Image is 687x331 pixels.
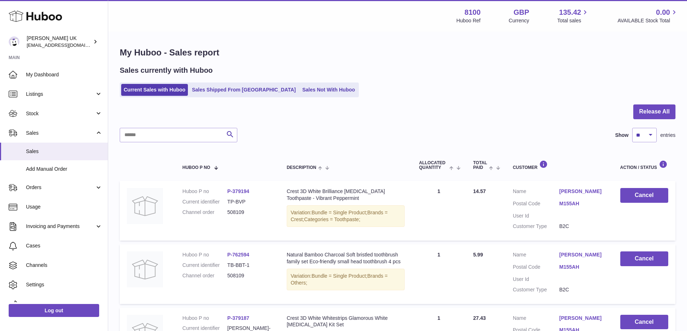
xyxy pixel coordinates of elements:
[182,251,228,258] dt: Huboo P no
[620,160,668,170] div: Action / Status
[513,315,559,323] dt: Name
[473,188,486,194] span: 14.57
[227,198,272,205] dd: TP-BVP
[656,8,670,17] span: 0.00
[620,251,668,266] button: Cancel
[513,200,559,209] dt: Postal Code
[26,223,95,230] span: Invoicing and Payments
[660,132,675,139] span: entries
[182,315,228,322] dt: Huboo P no
[620,188,668,203] button: Cancel
[9,36,19,47] img: emotion88hk@gmail.com
[617,8,678,24] a: 0.00 AVAILABLE Stock Total
[473,315,486,321] span: 27.43
[182,272,228,279] dt: Channel order
[227,209,272,216] dd: 508109
[227,262,272,269] dd: TB-BBT-1
[513,286,559,293] dt: Customer Type
[557,8,589,24] a: 135.42 Total sales
[473,161,487,170] span: Total paid
[412,244,466,304] td: 1
[26,148,102,155] span: Sales
[26,130,95,137] span: Sales
[419,161,448,170] span: ALLOCATED Quantity
[513,264,559,272] dt: Postal Code
[513,160,606,170] div: Customer
[27,42,106,48] span: [EMAIL_ADDRESS][DOMAIN_NAME]
[559,8,581,17] span: 135.42
[26,242,102,249] span: Cases
[412,181,466,241] td: 1
[287,251,405,265] div: Natural Bamboo Charcoal Soft bristled toothbrush family set Eco-friendly small head toothbrush 4 pcs
[457,17,481,24] div: Huboo Ref
[513,223,559,230] dt: Customer Type
[559,264,606,270] a: M155AH
[559,188,606,195] a: [PERSON_NAME]
[121,84,188,96] a: Current Sales with Huboo
[513,276,559,283] dt: User Id
[617,17,678,24] span: AVAILABLE Stock Total
[182,165,210,170] span: Huboo P no
[509,17,529,24] div: Currency
[26,301,102,308] span: Returns
[287,269,405,290] div: Variation:
[227,252,249,258] a: P-762594
[26,110,95,117] span: Stock
[120,47,675,58] h1: My Huboo - Sales report
[287,205,405,227] div: Variation:
[559,251,606,258] a: [PERSON_NAME]
[559,315,606,322] a: [PERSON_NAME]
[287,188,405,202] div: Crest 3D White Brilliance [MEDICAL_DATA] Toothpaste - Vibrant Peppermint
[287,165,316,170] span: Description
[633,104,675,119] button: Release All
[120,66,213,75] h2: Sales currently with Huboo
[291,273,388,286] span: Brands = Others;
[26,91,95,98] span: Listings
[182,198,228,205] dt: Current identifier
[127,251,163,287] img: no-photo.jpg
[227,272,272,279] dd: 508109
[26,166,102,173] span: Add Manual Order
[182,209,228,216] dt: Channel order
[513,188,559,197] dt: Name
[464,8,481,17] strong: 8100
[26,262,102,269] span: Channels
[127,188,163,224] img: no-photo.jpg
[287,315,405,328] div: Crest 3D White Whitestrips Glamorous White [MEDICAL_DATA] Kit Set
[9,304,99,317] a: Log out
[615,132,629,139] label: Show
[513,251,559,260] dt: Name
[182,188,228,195] dt: Huboo P no
[473,252,483,258] span: 5.99
[620,315,668,330] button: Cancel
[304,216,360,222] span: Categories = Toothpaste;
[26,281,102,288] span: Settings
[312,273,367,279] span: Bundle = Single Product;
[513,213,559,219] dt: User Id
[559,223,606,230] dd: B2C
[26,203,102,210] span: Usage
[26,71,102,78] span: My Dashboard
[227,188,249,194] a: P-379194
[557,17,589,24] span: Total sales
[26,184,95,191] span: Orders
[300,84,357,96] a: Sales Not With Huboo
[514,8,529,17] strong: GBP
[27,35,92,49] div: [PERSON_NAME] UK
[312,210,367,215] span: Bundle = Single Product;
[559,200,606,207] a: M155AH
[189,84,298,96] a: Sales Shipped From [GEOGRAPHIC_DATA]
[559,286,606,293] dd: B2C
[182,262,228,269] dt: Current identifier
[227,315,249,321] a: P-379187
